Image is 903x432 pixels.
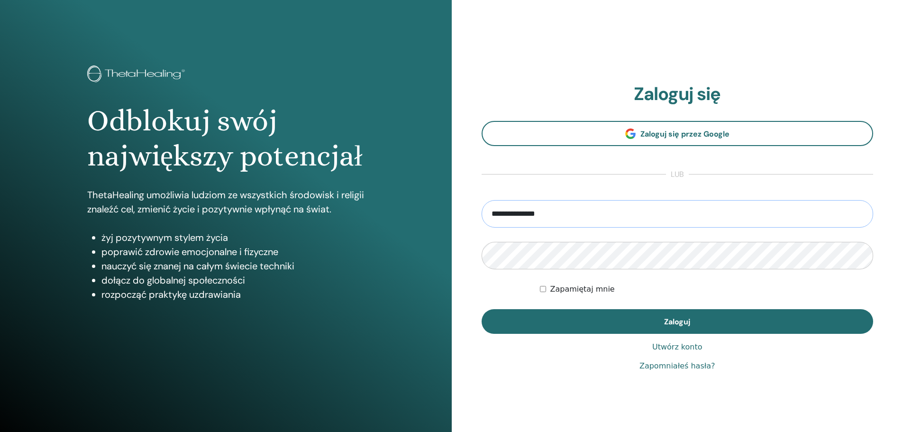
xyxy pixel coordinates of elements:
[639,360,715,372] a: Zapomniałeś hasła?
[101,287,365,302] li: rozpocząć praktykę uzdrawiania
[482,83,874,105] h2: Zaloguj się
[101,230,365,245] li: żyj pozytywnym stylem życia
[101,259,365,273] li: nauczyć się znanej na całym świecie techniki
[550,284,614,295] label: Zapamiętaj mnie
[101,273,365,287] li: dołącz do globalnej społeczności
[664,317,690,327] span: Zaloguj
[87,188,365,216] p: ThetaHealing umożliwia ludziom ze wszystkich środowisk i religii znaleźć cel, zmienić życie i poz...
[482,309,874,334] button: Zaloguj
[482,121,874,146] a: Zaloguj się przez Google
[666,169,689,180] span: lub
[540,284,873,295] div: Keep me authenticated indefinitely or until I manually logout
[652,341,702,353] a: Utwórz konto
[101,245,365,259] li: poprawić zdrowie emocjonalne i fizyczne
[87,103,365,174] h1: Odblokuj swój największy potencjał
[640,129,730,139] span: Zaloguj się przez Google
